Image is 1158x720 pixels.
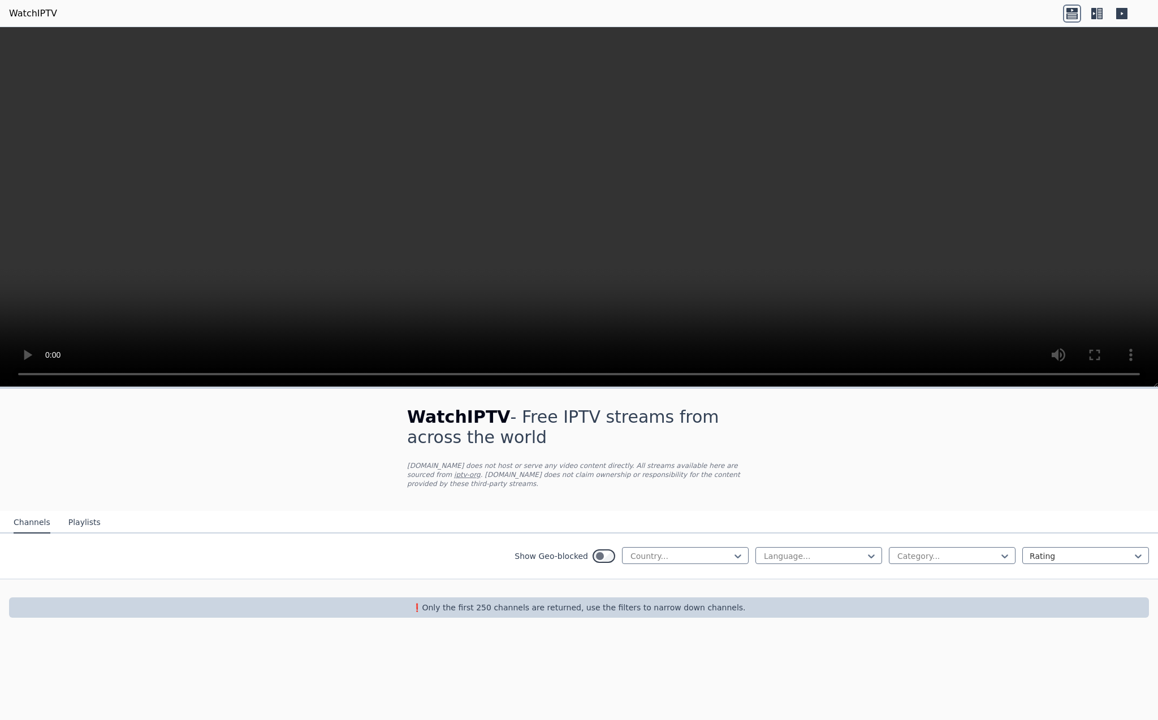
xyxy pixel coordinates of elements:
button: Channels [14,512,50,534]
button: Playlists [68,512,101,534]
a: WatchIPTV [9,7,57,20]
p: [DOMAIN_NAME] does not host or serve any video content directly. All streams available here are s... [407,461,751,488]
label: Show Geo-blocked [515,550,588,562]
span: WatchIPTV [407,407,511,427]
h1: - Free IPTV streams from across the world [407,407,751,448]
a: iptv-org [454,471,481,479]
p: ❗️Only the first 250 channels are returned, use the filters to narrow down channels. [14,602,1144,613]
